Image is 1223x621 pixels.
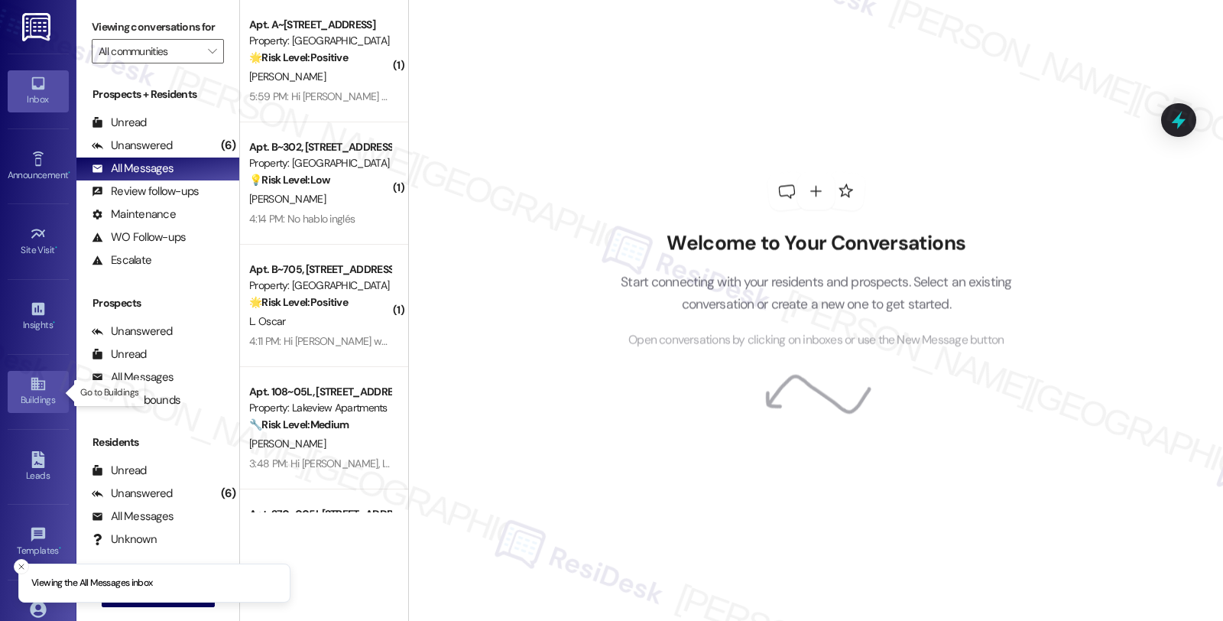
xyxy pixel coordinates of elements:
strong: 🔧 Risk Level: Medium [249,418,349,431]
div: Unanswered [92,138,173,154]
strong: 🌟 Risk Level: Positive [249,50,348,64]
a: Templates • [8,522,69,563]
div: (6) [217,482,240,506]
a: Buildings [8,371,69,412]
div: Property: [GEOGRAPHIC_DATA] [249,278,391,294]
strong: 💡 Risk Level: Low [249,173,330,187]
div: Unread [92,463,147,479]
div: Unanswered [92,486,173,502]
p: Go to Buildings [80,386,138,399]
h2: Welcome to Your Conversations [598,231,1035,255]
div: Maintenance [92,206,176,223]
button: Close toast [14,559,29,574]
div: Unread [92,346,147,363]
div: All Messages [92,509,174,525]
img: ResiDesk Logo [22,13,54,41]
p: Viewing the All Messages inbox [31,577,153,590]
div: Prospects + Residents [76,86,239,102]
div: 5:59 PM: Hi [PERSON_NAME] you can call me any time at [PHONE_NUMBER] thank you 🙏 [249,89,650,103]
div: Prospects [76,295,239,311]
div: Unknown [92,532,157,548]
i:  [208,45,216,57]
span: • [55,242,57,253]
span: • [68,167,70,178]
p: Start connecting with your residents and prospects. Select an existing conversation or create a n... [598,271,1035,315]
div: Apt. A~[STREET_ADDRESS] [249,17,391,33]
span: [PERSON_NAME] [249,437,326,450]
div: Escalate [92,252,151,268]
a: Inbox [8,70,69,112]
div: (6) [217,134,240,158]
div: All Messages [92,369,174,385]
a: Leads [8,447,69,488]
a: Site Visit • [8,221,69,262]
div: Property: [GEOGRAPHIC_DATA] [249,33,391,49]
div: Apt. 270~005I, [STREET_ADDRESS] [249,506,391,522]
div: Apt. B~302, [STREET_ADDRESS] [249,139,391,155]
span: L. Oscar [249,314,285,328]
input: All communities [99,39,200,63]
div: Unread [92,115,147,131]
div: 4:11 PM: Hi [PERSON_NAME] welcome 🙏🏿 aboard [249,334,465,348]
span: Open conversations by clicking on inboxes or use the New Message button [628,331,1004,350]
div: Apt. B~705, [STREET_ADDRESS] [249,262,391,278]
a: Insights • [8,296,69,337]
strong: 🌟 Risk Level: Positive [249,295,348,309]
label: Viewing conversations for [92,15,224,39]
span: • [53,317,55,328]
div: Review follow-ups [92,184,199,200]
div: 4:14 PM: No hablo inglés [249,212,355,226]
div: Apt. 108~05L, [STREET_ADDRESS] [249,384,391,400]
span: • [59,543,61,554]
div: WO Follow-ups [92,229,186,245]
span: [PERSON_NAME] [249,70,326,83]
div: Property: Lakeview Apartments [249,400,391,416]
div: Residents [76,434,239,450]
div: Unanswered [92,324,173,340]
div: All Messages [92,161,174,177]
div: Property: [GEOGRAPHIC_DATA] [249,155,391,171]
span: [PERSON_NAME] [249,192,326,206]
